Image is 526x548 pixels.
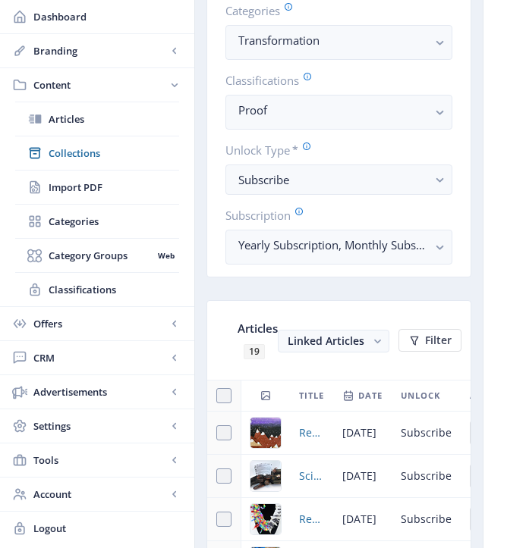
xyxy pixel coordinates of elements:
[425,334,452,346] span: Filter
[153,248,179,263] nb-badge: Web
[33,487,167,502] span: Account
[299,467,324,485] a: Sci-Fi/Steampunk Sculptures
[33,384,167,399] span: Advertisements
[392,412,461,455] td: Subscribe
[33,9,182,24] span: Dashboard
[238,321,278,336] span: Articles
[250,461,281,491] img: 977cf53c-7313-4220-b8ae-f3bcedf571ff.png
[238,236,427,254] nb-select-label: Yearly Subscription, Monthly Subscription
[392,498,461,541] td: Subscribe
[15,239,179,272] a: Category GroupsWeb
[49,214,179,229] span: Categories
[250,418,281,448] img: 0fcf7765-70de-42ec-8e54-3f7547660dea.png
[470,511,494,525] a: Edit page
[33,43,167,58] span: Branding
[299,424,324,442] a: Reduce, Reuse, Recycle, and Reimagine
[225,230,452,265] button: Yearly Subscription, Monthly Subscription
[470,424,494,439] a: Edit page
[225,207,440,224] label: Subscription
[49,180,179,195] span: Import PDF
[333,455,392,498] td: [DATE]
[225,25,452,60] button: Transformation
[225,164,452,195] button: Subscribe
[225,72,440,89] label: Classifications
[278,330,389,352] button: Linked Articles
[33,521,182,536] span: Logout
[33,418,167,434] span: Settings
[244,344,265,359] span: 19
[49,111,179,127] span: Articles
[299,387,324,405] span: Title
[333,412,392,455] td: [DATE]
[225,2,440,19] label: Categories
[15,102,179,136] a: Articles
[238,171,427,189] div: Subscribe
[33,77,167,92] span: Content
[398,329,461,352] button: Filter
[49,282,179,297] span: Classifications
[49,248,153,263] span: Category Groups
[238,101,427,119] nb-select-label: Proof
[33,350,167,365] span: CRM
[288,333,364,348] span: Linked Articles
[333,498,392,541] td: [DATE]
[238,31,427,49] nb-select-label: Transformation
[401,387,440,405] span: Unlock
[15,205,179,238] a: Categories
[225,95,452,130] button: Proof
[15,136,179,170] a: Collections
[470,468,494,482] a: Edit page
[358,387,383,405] span: Date
[392,455,461,498] td: Subscribe
[15,171,179,204] a: Import PDF
[33,316,167,331] span: Offers
[33,452,167,468] span: Tools
[49,146,179,161] span: Collections
[470,387,512,405] span: Actions
[225,142,440,158] label: Unlock Type
[15,273,179,306] a: Classifications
